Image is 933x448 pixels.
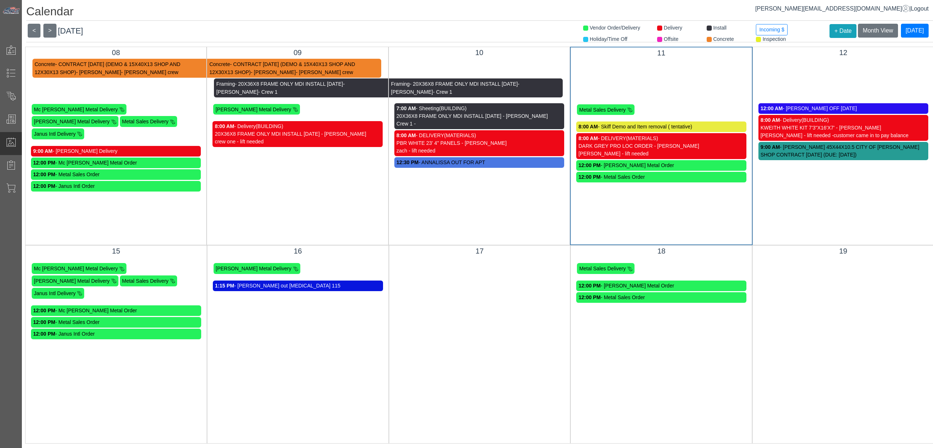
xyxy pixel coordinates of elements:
[76,69,121,75] span: - [PERSON_NAME]
[215,283,234,289] strong: 1:15 PM
[761,143,926,159] div: - [PERSON_NAME] 45X44X10.5 CITY OF [PERSON_NAME] SHOP CONTRACT [DATE] (DUE: [DATE])
[34,290,75,296] span: Janus Intl Delivery
[762,36,786,42] span: Inspection
[216,81,344,95] span: - [PERSON_NAME]
[33,159,199,167] div: - Mc [PERSON_NAME] Metal Order
[761,105,783,111] strong: 12:00 AM
[34,266,118,271] span: Mc [PERSON_NAME] Metal Delivery
[579,266,626,271] span: Metal Sales Delivery
[397,132,562,139] div: - DELIVERY
[215,123,234,129] strong: 8:00 AM
[626,135,658,141] span: (MATERIALS)
[235,81,343,87] span: - 20X36X8 FRAME ONLY MDI INSTALL [DATE]
[34,131,75,137] span: Janus Intl Delivery
[761,116,926,124] div: - Delivery
[578,162,744,169] div: - [PERSON_NAME] Metal Order
[801,117,829,123] span: (BUILDING)
[578,294,601,300] strong: 12:00 PM
[911,5,929,12] span: Logout
[578,294,744,301] div: - Metal Sales Order
[579,107,626,112] span: Metal Sales Delivery
[31,47,201,58] div: 08
[296,69,353,75] span: - [PERSON_NAME] crew
[576,246,746,256] div: 18
[578,124,598,130] strong: 8:00 AM
[258,89,278,95] span: - Crew 1
[397,120,562,128] div: Crew 1 -
[215,106,291,112] span: [PERSON_NAME] Metal Delivery
[397,159,419,165] strong: 12:30 PM
[397,147,562,155] div: zach - lift needed
[33,147,199,155] div: - [PERSON_NAME] Delivery
[397,159,562,166] div: - ANNALISSA OUT FOR APT
[33,182,199,190] div: - Janus Intl Order
[578,162,601,168] strong: 12:00 PM
[391,81,519,95] span: - [PERSON_NAME]
[33,160,55,166] strong: 12:00 PM
[2,7,20,15] img: Metals Direct Inc Logo
[755,5,909,12] a: [PERSON_NAME][EMAIL_ADDRESS][DOMAIN_NAME]
[761,132,926,139] div: [PERSON_NAME] - lift needed -customer came in to pay balance
[209,61,355,75] span: - CONTRACT [DATE] (DEMO & 15X40X13 SHOP AND 12X30X13 SHOP)
[28,24,40,38] button: <
[761,124,926,132] div: KWEITH WHITE KIT 7'3"X16'X7' - [PERSON_NAME]
[858,24,898,38] button: Month View
[901,24,929,38] button: [DATE]
[35,61,55,67] span: Concrete
[58,26,83,35] span: [DATE]
[590,36,627,42] span: Holiday/Time Off
[215,130,380,138] div: 20X36X8 FRAME ONLY MDI INSTALL [DATE] - [PERSON_NAME]
[713,25,727,31] span: Install
[578,150,744,158] div: [PERSON_NAME] - lift needed
[761,117,780,123] strong: 8:00 AM
[122,278,169,284] span: Metal Sales Delivery
[215,123,380,130] div: - Delivery
[829,24,856,38] button: + Date
[578,135,744,142] div: - DELIVERY
[251,69,296,75] span: - [PERSON_NAME]
[34,119,110,124] span: [PERSON_NAME] Metal Delivery
[761,105,926,112] div: - [PERSON_NAME] OFF [DATE]
[209,61,230,67] span: Concrete
[216,266,292,271] span: [PERSON_NAME] Metal Delivery
[863,27,893,34] span: Month View
[33,183,55,189] strong: 12:00 PM
[397,105,562,112] div: - Sheeting
[26,4,933,21] h1: Calendar
[397,132,416,138] strong: 8:00 AM
[758,246,928,256] div: 19
[444,132,476,138] span: (MATERIALS)
[33,171,55,177] strong: 12:00 PM
[578,142,744,150] div: DARK GREY PRO LOC ORDER - [PERSON_NAME]
[33,318,199,326] div: - Metal Sales Order
[31,246,201,256] div: 15
[439,105,466,111] span: (BUILDING)
[578,282,744,290] div: - [PERSON_NAME] Metal Order
[578,174,601,180] strong: 12:00 PM
[215,282,381,290] div: - [PERSON_NAME] out [MEDICAL_DATA] 115
[216,81,235,87] span: Framing
[33,148,52,154] strong: 9:00 AM
[34,278,110,284] span: [PERSON_NAME] Metal Delivery
[33,308,55,313] strong: 12:00 PM
[256,123,283,129] span: (BUILDING)
[664,25,682,31] span: Delivery
[33,319,55,325] strong: 12:00 PM
[410,81,518,87] span: - 20X36X8 FRAME ONLY MDI INSTALL [DATE]
[433,89,452,95] span: - Crew 1
[215,138,380,146] div: crew one - lift needed
[756,24,787,35] button: Incoming $
[578,135,598,141] strong: 8:00 AM
[397,105,416,111] strong: 7:00 AM
[578,173,744,181] div: - Metal Sales Order
[33,307,199,314] div: - Mc [PERSON_NAME] Metal Order
[391,81,410,87] span: Framing
[578,123,744,131] div: - Skiff Demo and Item removal ( tentative)
[395,246,565,256] div: 17
[578,283,601,289] strong: 12:00 PM
[33,330,199,338] div: - Janus Intl Order
[576,47,746,58] div: 11
[33,171,199,178] div: - Metal Sales Order
[35,61,180,75] span: - CONTRACT [DATE] (DEMO & 15X40X13 SHOP AND 12X30X13 SHOP)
